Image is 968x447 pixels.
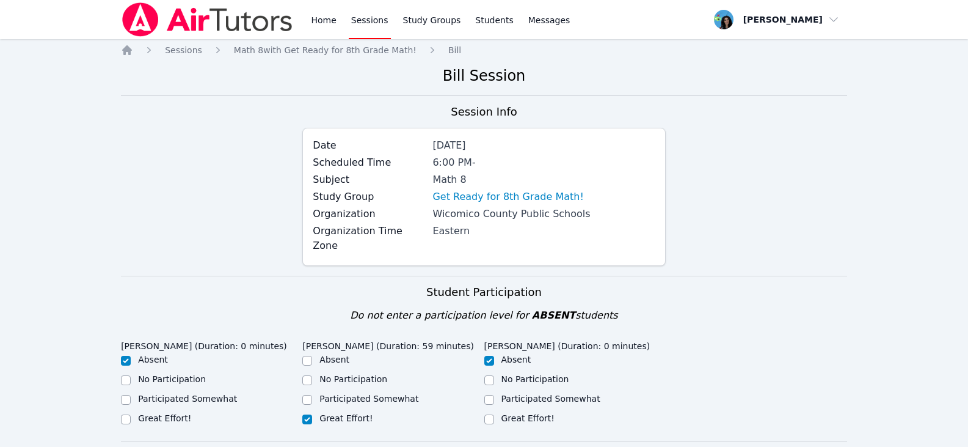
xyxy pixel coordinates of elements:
[121,335,287,353] legend: [PERSON_NAME] (Duration: 0 minutes)
[121,44,847,56] nav: Breadcrumb
[432,138,655,153] div: [DATE]
[138,355,168,364] label: Absent
[432,172,655,187] div: Math 8
[165,45,202,55] span: Sessions
[313,172,425,187] label: Subject
[313,155,425,170] label: Scheduled Time
[501,374,569,384] label: No Participation
[234,45,417,55] span: Math 8 with Get Ready for 8th Grade Math!
[121,2,294,37] img: Air Tutors
[313,138,425,153] label: Date
[121,284,847,301] h3: Student Participation
[501,394,600,404] label: Participated Somewhat
[313,224,425,253] label: Organization Time Zone
[138,374,206,384] label: No Participation
[319,374,387,384] label: No Participation
[302,335,474,353] legend: [PERSON_NAME] (Duration: 59 minutes)
[448,44,461,56] a: Bill
[319,355,349,364] label: Absent
[501,355,531,364] label: Absent
[432,224,655,238] div: Eastern
[319,413,373,423] label: Great Effort!
[121,66,847,86] h2: Bill Session
[319,394,418,404] label: Participated Somewhat
[313,207,425,221] label: Organization
[138,394,237,404] label: Participated Somewhat
[121,308,847,323] div: Do not enter a participation level for students
[448,45,461,55] span: Bill
[165,44,202,56] a: Sessions
[138,413,191,423] label: Great Effort!
[313,190,425,204] label: Study Group
[432,190,583,204] a: Get Ready for 8th Grade Math!
[432,155,655,170] div: 6:00 PM -
[501,413,555,423] label: Great Effort!
[532,309,575,321] span: ABSENT
[484,335,650,353] legend: [PERSON_NAME] (Duration: 0 minutes)
[432,207,655,221] div: Wicomico County Public Schools
[234,44,417,56] a: Math 8with Get Ready for 8th Grade Math!
[451,103,517,120] h3: Session Info
[528,14,570,26] span: Messages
